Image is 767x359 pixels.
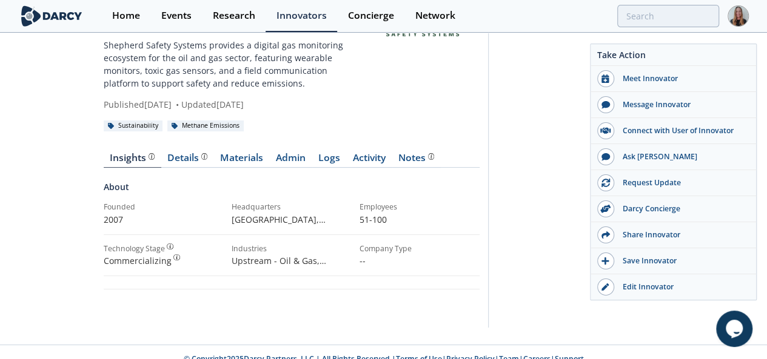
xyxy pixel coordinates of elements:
a: Details [161,153,214,168]
a: Materials [214,153,270,168]
img: information.svg [201,153,208,160]
div: Methane Emissions [167,120,244,131]
div: Connect with User of Innovator [614,125,750,136]
span: • [174,99,181,110]
div: Research [213,11,255,21]
img: information.svg [428,153,435,160]
button: Save Innovator [591,248,756,274]
a: Insights [104,153,161,168]
div: Message Innovator [614,99,750,110]
div: Concierge [348,11,394,21]
iframe: chat widget [716,311,755,347]
div: Innovators [276,11,327,21]
div: Request Update [614,177,750,188]
p: 51-100 [360,213,479,226]
div: Network [415,11,455,21]
img: information.svg [167,243,173,250]
div: Save Innovator [614,255,750,266]
div: Commercializing [104,254,223,267]
p: 2007 [104,213,223,226]
div: Notes [398,153,434,163]
div: Industries [232,243,351,254]
div: Share Innovator [614,229,750,240]
div: Edit Innovator [614,282,750,292]
p: -- [360,254,479,267]
a: Notes [392,153,441,168]
img: information.svg [149,153,155,160]
img: logo-wide.svg [19,5,85,27]
img: Profile [728,5,749,27]
p: [GEOGRAPHIC_DATA], [US_STATE] , [GEOGRAPHIC_DATA] [232,213,351,226]
div: Events [161,11,192,21]
input: Advanced Search [617,5,719,27]
div: Meet Innovator [614,73,750,84]
div: Company Type [360,243,479,254]
div: Headquarters [232,202,351,212]
span: Upstream - Oil & Gas, Midstream - Oil & Gas, Paper & Forest Products [232,255,350,292]
div: About [104,180,480,202]
a: Activity [347,153,392,168]
div: Founded [104,202,223,212]
div: Technology Stage [104,243,165,254]
div: Published [DATE] Updated [DATE] [104,98,350,111]
div: Insights [110,153,155,163]
a: Admin [270,153,312,168]
div: Ask [PERSON_NAME] [614,151,750,162]
img: information.svg [173,254,180,261]
div: Darcy Concierge [614,203,750,214]
a: Logs [312,153,347,168]
div: Home [112,11,140,21]
div: Sustainability [104,120,163,131]
div: Take Action [591,48,756,66]
p: Shepherd Safety Systems provides a digital gas monitoring ecosystem for the oil and gas sector, f... [104,39,350,90]
div: Employees [360,202,479,212]
div: Details [167,153,207,163]
a: Edit Innovator [591,274,756,300]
